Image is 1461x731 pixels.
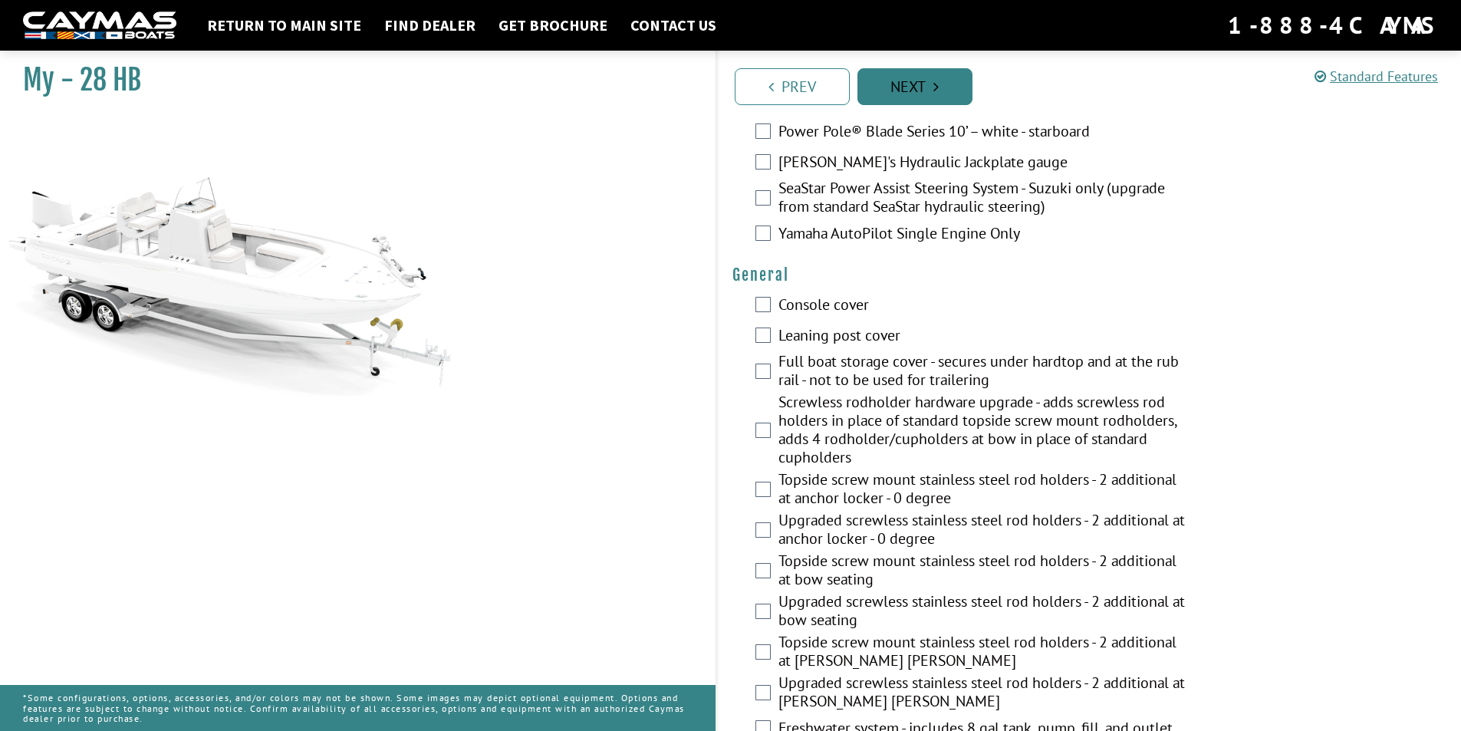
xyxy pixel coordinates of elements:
[1315,68,1438,85] a: Standard Features
[735,68,850,105] a: Prev
[778,552,1188,592] label: Topside screw mount stainless steel rod holders - 2 additional at bow seating
[377,15,483,35] a: Find Dealer
[778,352,1188,393] label: Full boat storage cover - secures under hardtop and at the rub rail - not to be used for trailering
[857,68,972,105] a: Next
[23,685,693,731] p: *Some configurations, options, accessories, and/or colors may not be shown. Some images may depic...
[778,224,1188,246] label: Yamaha AutoPilot Single Engine Only
[732,265,1446,285] h4: General
[778,633,1188,673] label: Topside screw mount stainless steel rod holders - 2 additional at [PERSON_NAME] [PERSON_NAME]
[778,393,1188,470] label: Screwless rodholder hardware upgrade - adds screwless rod holders in place of standard topside sc...
[623,15,724,35] a: Contact Us
[778,511,1188,552] label: Upgraded screwless stainless steel rod holders - 2 additional at anchor locker - 0 degree
[23,12,176,40] img: white-logo-c9c8dbefe5ff5ceceb0f0178aa75bf4bb51f6bca0971e226c86eb53dfe498488.png
[23,63,677,97] h1: My - 28 HB
[491,15,615,35] a: Get Brochure
[778,153,1188,175] label: [PERSON_NAME]'s Hydraulic Jackplate gauge
[778,295,1188,318] label: Console cover
[778,326,1188,348] label: Leaning post cover
[778,592,1188,633] label: Upgraded screwless stainless steel rod holders - 2 additional at bow seating
[778,673,1188,714] label: Upgraded screwless stainless steel rod holders - 2 additional at [PERSON_NAME] [PERSON_NAME]
[778,179,1188,219] label: SeaStar Power Assist Steering System - Suzuki only (upgrade from standard SeaStar hydraulic steer...
[199,15,369,35] a: Return to main site
[778,470,1188,511] label: Topside screw mount stainless steel rod holders - 2 additional at anchor locker - 0 degree
[1228,8,1438,42] div: 1-888-4CAYMAS
[778,122,1188,144] label: Power Pole® Blade Series 10’ – white - starboard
